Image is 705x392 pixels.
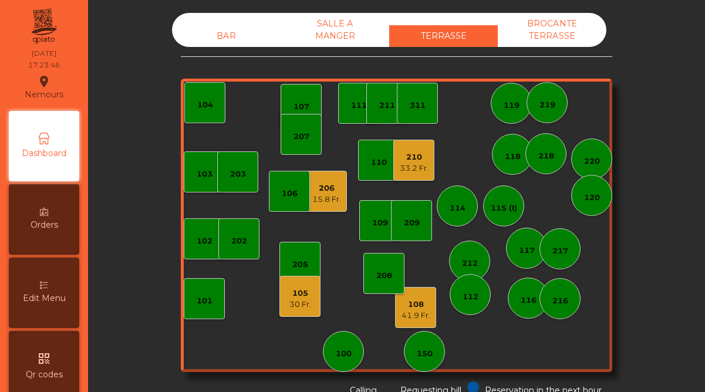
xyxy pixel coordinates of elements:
div: 209 [404,217,420,229]
div: 15.8 Fr. [312,194,341,205]
div: 218 [538,150,554,162]
div: 219 [539,99,555,111]
div: 117 [519,245,535,256]
span: Orders [31,219,58,231]
div: BROCANTE TERRASSE [498,13,606,47]
div: 30 Fr. [289,299,311,310]
div: 112 [463,291,478,303]
i: location_on [37,75,51,89]
div: BAR [172,25,281,47]
div: 17:23:46 [28,60,60,70]
div: 205 [292,259,308,271]
div: 105 [289,288,311,299]
div: 210 [400,151,429,163]
div: 216 [552,295,568,307]
div: 107 [294,101,309,113]
div: 208 [376,270,392,282]
div: 203 [230,168,246,180]
div: 100 [336,348,352,360]
div: [DATE] [32,48,56,59]
div: 207 [294,131,309,143]
div: 150 [417,348,433,360]
div: 212 [462,258,478,269]
span: Qr codes [26,369,63,381]
div: 206 [312,183,341,194]
div: 211 [379,100,395,111]
div: 217 [552,245,568,257]
div: 119 [504,100,520,111]
div: 111 [351,100,367,111]
div: 220 [584,156,600,167]
div: 106 [282,188,298,200]
div: 116 [521,295,537,306]
div: 202 [231,235,247,247]
div: Nemours [25,73,63,102]
div: 41.9 Fr. [402,310,430,322]
div: 120 [584,192,600,204]
div: 102 [197,235,212,247]
div: 115 (I) [491,202,517,214]
span: Edit Menu [23,292,66,305]
img: qpiato [29,6,58,47]
div: 101 [197,295,212,307]
div: 33.2 Fr. [400,163,429,174]
div: 118 [505,151,521,163]
div: 114 [450,202,465,214]
div: 110 [371,157,387,168]
div: 104 [197,99,213,111]
div: 103 [197,168,212,180]
div: 108 [402,299,430,310]
div: TERRASSE [389,25,498,47]
i: qr_code [37,352,51,366]
div: 109 [372,217,388,229]
div: SALLE A MANGER [281,13,389,47]
div: 311 [410,100,426,111]
span: Dashboard [22,147,66,160]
